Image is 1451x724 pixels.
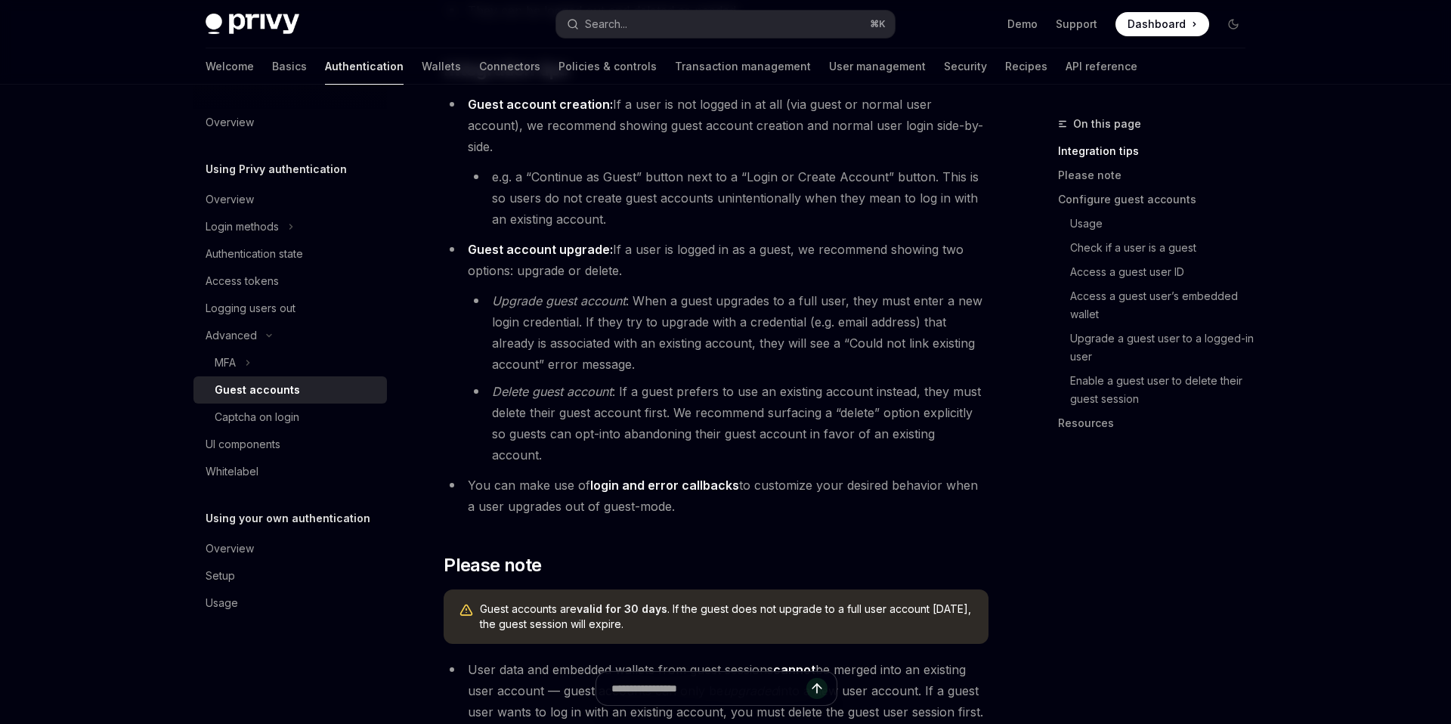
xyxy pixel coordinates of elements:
[193,562,387,589] a: Setup
[556,11,895,38] button: Search...⌘K
[193,186,387,213] a: Overview
[206,463,258,481] div: Whitelabel
[206,218,279,236] div: Login methods
[206,594,238,612] div: Usage
[206,245,303,263] div: Authentication state
[215,408,299,426] div: Captcha on login
[577,602,667,615] strong: valid for 30 days
[1058,369,1258,411] a: Enable a guest user to delete their guest session
[193,589,387,617] a: Usage
[206,509,370,528] h5: Using your own authentication
[206,567,235,585] div: Setup
[1115,12,1209,36] a: Dashboard
[206,435,280,453] div: UI components
[444,659,988,722] li: User data and embedded wallets from guest sessions be merged into an existing user account — gues...
[193,535,387,562] a: Overview
[468,166,988,230] li: e.g. a “Continue as Guest” button next to a “Login or Create Account” button. This is so users do...
[206,113,254,131] div: Overview
[773,662,815,677] strong: cannot
[1007,17,1038,32] a: Demo
[206,190,254,209] div: Overview
[1073,115,1141,133] span: On this page
[193,268,387,295] a: Access tokens
[422,48,461,85] a: Wallets
[444,94,988,230] li: If a user is not logged in at all (via guest or normal user account), we recommend showing guest ...
[1005,48,1047,85] a: Recipes
[206,48,254,85] a: Welcome
[492,293,626,308] em: Upgrade guest account
[193,213,302,240] button: Login methods
[468,97,613,112] strong: Guest account creation:
[806,678,828,699] button: Send message
[829,48,926,85] a: User management
[206,326,257,345] div: Advanced
[325,48,404,85] a: Authentication
[944,48,987,85] a: Security
[1056,17,1097,32] a: Support
[1221,12,1245,36] button: Toggle dark mode
[193,240,387,268] a: Authentication state
[1058,163,1258,187] a: Please note
[1058,187,1258,212] a: Configure guest accounts
[585,15,627,33] div: Search...
[1058,236,1258,260] a: Check if a user is a guest
[611,672,806,705] input: Ask a question...
[479,48,540,85] a: Connectors
[1058,260,1258,284] a: Access a guest user ID
[459,603,474,618] svg: Warning
[1058,411,1258,435] a: Resources
[206,272,279,290] div: Access tokens
[215,354,236,372] div: MFA
[468,242,613,257] strong: Guest account upgrade:
[558,48,657,85] a: Policies & controls
[468,381,988,466] li: : If a guest prefers to use an existing account instead, they must delete their guest account fir...
[1066,48,1137,85] a: API reference
[272,48,307,85] a: Basics
[492,384,612,399] em: Delete guest account
[675,48,811,85] a: Transaction management
[206,299,295,317] div: Logging users out
[193,404,387,431] a: Captcha on login
[480,602,973,632] span: Guest accounts are . If the guest does not upgrade to a full user account [DATE], the guest sessi...
[193,109,387,136] a: Overview
[193,458,387,485] a: Whitelabel
[870,18,886,30] span: ⌘ K
[1058,326,1258,369] a: Upgrade a guest user to a logged-in user
[590,478,739,493] a: login and error callbacks
[444,239,988,466] li: If a user is logged in as a guest, we recommend showing two options: upgrade or delete.
[1058,284,1258,326] a: Access a guest user’s embedded wallet
[193,349,258,376] button: MFA
[206,160,347,178] h5: Using Privy authentication
[206,540,254,558] div: Overview
[193,376,387,404] a: Guest accounts
[1128,17,1186,32] span: Dashboard
[468,290,988,375] li: : When a guest upgrades to a full user, they must enter a new login credential. If they try to up...
[206,14,299,35] img: dark logo
[193,431,387,458] a: UI components
[193,322,280,349] button: Advanced
[444,475,988,517] li: You can make use of to customize your desired behavior when a user upgrades out of guest-mode.
[1058,212,1258,236] a: Usage
[215,381,300,399] div: Guest accounts
[1058,139,1258,163] a: Integration tips
[444,553,541,577] span: Please note
[193,295,387,322] a: Logging users out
